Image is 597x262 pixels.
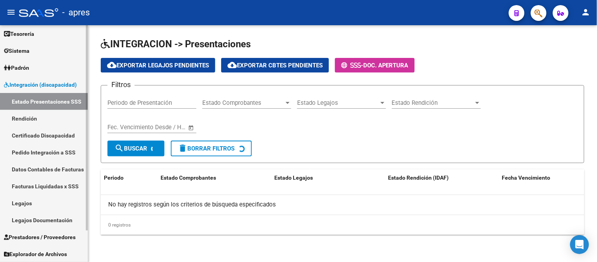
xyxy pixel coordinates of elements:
span: Borrar Filtros [178,145,235,152]
span: Estado Rendición (IDAF) [388,175,449,181]
span: Estado Legajos [297,99,379,106]
span: Fecha Vencimiento [502,175,551,181]
datatable-header-cell: Periodo [101,169,158,186]
span: Integración (discapacidad) [4,80,77,89]
span: Sistema [4,46,30,55]
mat-icon: menu [6,7,16,17]
span: - [341,62,363,69]
span: INTEGRACION -> Presentaciones [101,39,251,50]
span: Tesorería [4,30,34,38]
mat-icon: cloud_download [227,60,237,70]
span: Exportar Legajos Pendientes [107,62,209,69]
button: Exportar Legajos Pendientes [101,58,215,72]
span: Doc. Apertura [363,62,408,69]
span: Prestadores / Proveedores [4,233,76,242]
span: Buscar [115,145,147,152]
h3: Filtros [107,79,135,90]
mat-icon: person [581,7,591,17]
button: Exportar Cbtes Pendientes [221,58,329,72]
span: Periodo [104,175,124,181]
datatable-header-cell: Estado Comprobantes [158,169,272,186]
input: Fecha inicio [107,124,139,131]
mat-icon: delete [178,143,187,153]
span: Estado Legajos [275,175,313,181]
div: Open Intercom Messenger [570,235,589,254]
span: Estado Comprobantes [161,175,216,181]
input: Fecha fin [146,124,185,131]
div: 0 registros [101,215,584,235]
span: Explorador de Archivos [4,250,67,258]
datatable-header-cell: Estado Rendición (IDAF) [385,169,499,186]
span: Estado Comprobantes [202,99,284,106]
button: -Doc. Apertura [335,58,415,72]
span: Estado Rendición [392,99,474,106]
span: Padrón [4,63,29,72]
div: No hay registros según los criterios de búsqueda especificados [101,195,584,215]
datatable-header-cell: Estado Legajos [272,169,385,186]
button: Open calendar [187,123,196,132]
button: Borrar Filtros [171,141,252,156]
span: Exportar Cbtes Pendientes [227,62,323,69]
mat-icon: search [115,143,124,153]
datatable-header-cell: Fecha Vencimiento [499,169,584,186]
span: - apres [62,4,90,21]
button: Buscar [107,141,164,156]
mat-icon: cloud_download [107,60,116,70]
